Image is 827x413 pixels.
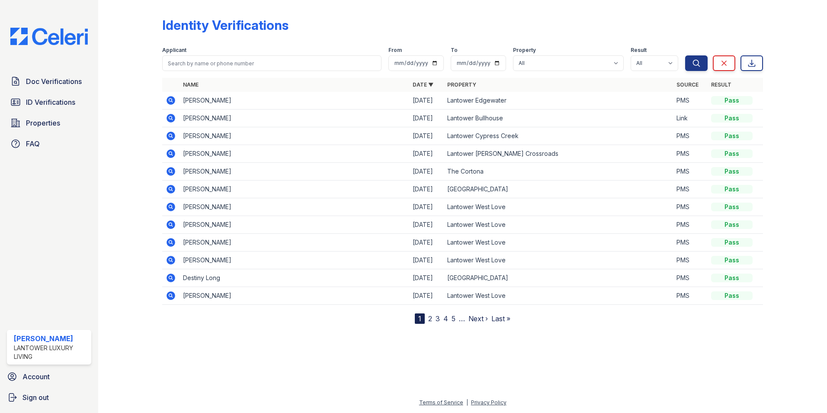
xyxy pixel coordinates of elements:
span: ID Verifications [26,97,75,107]
a: 4 [443,314,448,323]
input: Search by name or phone number [162,55,381,71]
div: Pass [711,203,753,211]
td: Link [673,110,708,127]
td: Lantower Cypress Creek [444,127,673,145]
td: Lantower West Love [444,198,673,216]
td: [GEOGRAPHIC_DATA] [444,269,673,287]
td: [PERSON_NAME] [180,145,409,163]
div: Pass [711,185,753,194]
td: [DATE] [409,252,444,269]
div: [PERSON_NAME] [14,333,88,344]
a: Properties [7,114,91,132]
td: [GEOGRAPHIC_DATA] [444,181,673,198]
div: Pass [711,291,753,300]
span: FAQ [26,139,40,149]
label: From [388,47,402,54]
td: [DATE] [409,110,444,127]
td: Destiny Long [180,269,409,287]
a: FAQ [7,135,91,152]
td: PMS [673,145,708,163]
div: Pass [711,220,753,229]
a: Property [447,81,476,88]
td: Lantower West Love [444,216,673,234]
label: To [451,47,458,54]
td: PMS [673,216,708,234]
td: [PERSON_NAME] [180,216,409,234]
td: Lantower Edgewater [444,92,673,110]
td: [PERSON_NAME] [180,163,409,181]
label: Applicant [162,47,186,54]
div: Pass [711,149,753,158]
td: [PERSON_NAME] [180,252,409,269]
div: | [466,399,468,406]
td: [DATE] [409,287,444,305]
td: PMS [673,287,708,305]
td: [PERSON_NAME] [180,181,409,198]
td: Lantower [PERSON_NAME] Crossroads [444,145,673,163]
label: Property [513,47,536,54]
td: PMS [673,269,708,287]
div: Pass [711,114,753,123]
a: Last » [491,314,510,323]
td: PMS [673,163,708,181]
div: Pass [711,238,753,247]
div: Pass [711,256,753,265]
td: PMS [673,181,708,198]
span: Doc Verifications [26,76,82,87]
img: CE_Logo_Blue-a8612792a0a2168367f1c8372b55b34899dd931a85d93a1a3d3e32e68fde9ad4.png [3,28,95,45]
a: Next › [468,314,488,323]
a: ID Verifications [7,94,91,111]
span: … [459,313,465,324]
span: Sign out [22,392,49,403]
a: 2 [428,314,432,323]
div: Pass [711,96,753,105]
div: Lantower Luxury Living [14,344,88,361]
td: Lantower Bullhouse [444,110,673,127]
div: Pass [711,274,753,282]
a: Account [3,368,95,385]
td: [DATE] [409,145,444,163]
td: [PERSON_NAME] [180,287,409,305]
td: [DATE] [409,127,444,145]
a: 3 [436,314,440,323]
div: Identity Verifications [162,17,288,33]
td: [PERSON_NAME] [180,234,409,252]
td: Lantower West Love [444,287,673,305]
td: PMS [673,198,708,216]
a: Sign out [3,389,95,406]
label: Result [631,47,647,54]
div: Pass [711,132,753,140]
td: [DATE] [409,216,444,234]
td: [DATE] [409,198,444,216]
td: [PERSON_NAME] [180,92,409,110]
td: [PERSON_NAME] [180,127,409,145]
span: Account [22,371,50,382]
div: 1 [415,313,425,324]
td: [DATE] [409,163,444,181]
td: [DATE] [409,269,444,287]
td: PMS [673,252,708,269]
div: Pass [711,167,753,176]
a: Source [676,81,699,88]
td: PMS [673,92,708,110]
a: Name [183,81,199,88]
td: Lantower West Love [444,234,673,252]
span: Properties [26,118,60,128]
td: PMS [673,234,708,252]
a: Privacy Policy [471,399,506,406]
a: 5 [452,314,455,323]
td: [PERSON_NAME] [180,110,409,127]
a: Doc Verifications [7,73,91,90]
td: [DATE] [409,234,444,252]
td: Lantower West Love [444,252,673,269]
td: [PERSON_NAME] [180,198,409,216]
td: PMS [673,127,708,145]
a: Date ▼ [413,81,433,88]
td: [DATE] [409,92,444,110]
a: Result [711,81,731,88]
td: [DATE] [409,181,444,198]
a: Terms of Service [419,399,463,406]
td: The Cortona [444,163,673,181]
